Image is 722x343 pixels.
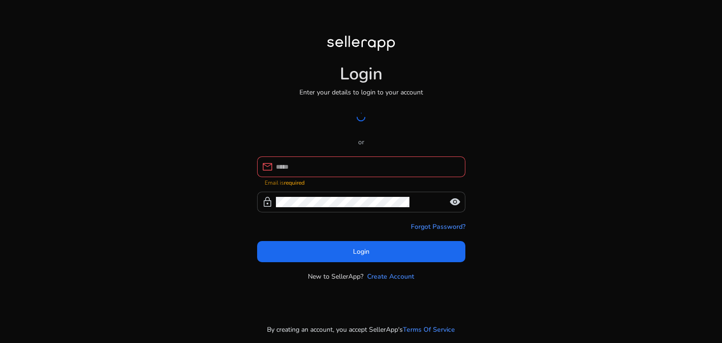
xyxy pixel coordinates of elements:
strong: required [284,179,305,187]
a: Terms Of Service [403,325,455,335]
h1: Login [340,64,383,84]
span: lock [262,196,273,208]
p: New to SellerApp? [308,272,363,281]
span: mail [262,161,273,172]
button: Login [257,241,465,262]
mat-error: Email is [265,177,458,187]
p: or [257,137,465,147]
p: Enter your details to login to your account [299,87,423,97]
span: visibility [449,196,461,208]
a: Forgot Password? [411,222,465,232]
a: Create Account [367,272,414,281]
span: Login [353,247,369,257]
